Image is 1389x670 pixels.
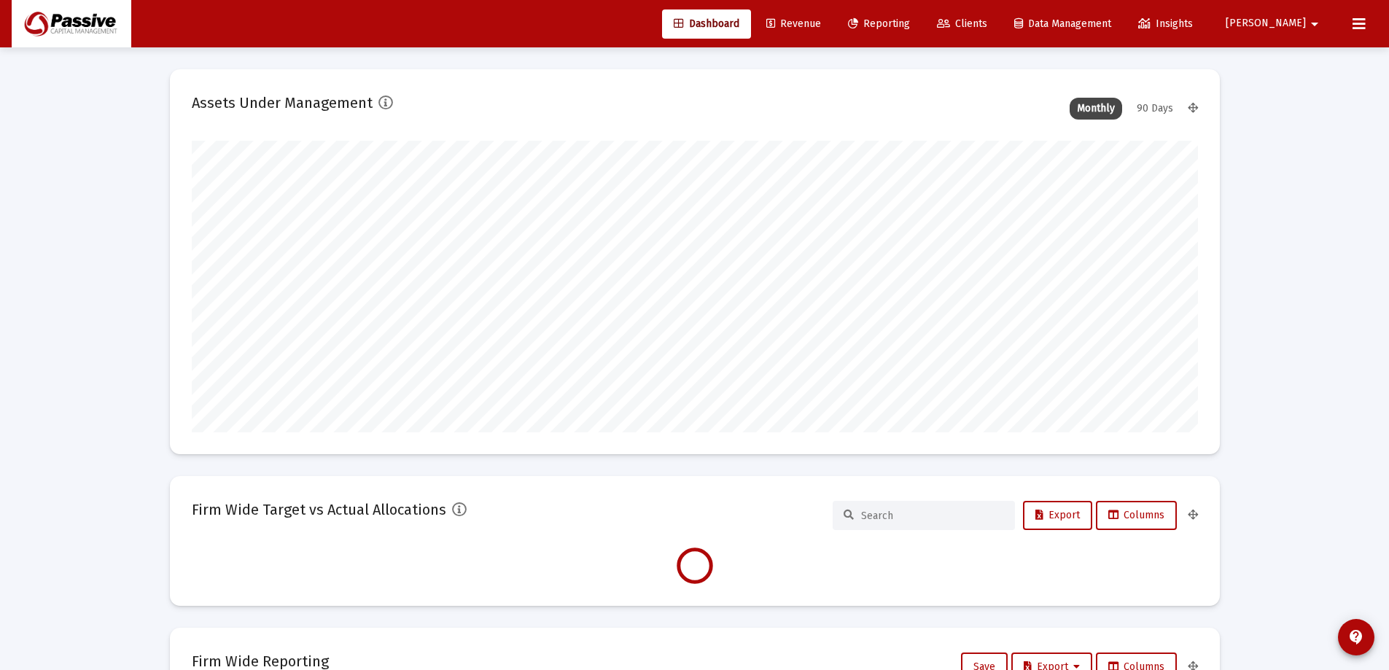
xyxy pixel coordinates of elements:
[848,17,910,30] span: Reporting
[836,9,922,39] a: Reporting
[1070,98,1122,120] div: Monthly
[192,498,446,521] h2: Firm Wide Target vs Actual Allocations
[755,9,833,39] a: Revenue
[1096,501,1177,530] button: Columns
[23,9,120,39] img: Dashboard
[1035,509,1080,521] span: Export
[662,9,751,39] a: Dashboard
[861,510,1004,522] input: Search
[1023,501,1092,530] button: Export
[192,91,373,114] h2: Assets Under Management
[1347,628,1365,646] mat-icon: contact_support
[937,17,987,30] span: Clients
[1138,17,1193,30] span: Insights
[1129,98,1180,120] div: 90 Days
[1014,17,1111,30] span: Data Management
[1306,9,1323,39] mat-icon: arrow_drop_down
[1108,509,1164,521] span: Columns
[674,17,739,30] span: Dashboard
[1226,17,1306,30] span: [PERSON_NAME]
[1127,9,1205,39] a: Insights
[1208,9,1341,38] button: [PERSON_NAME]
[766,17,821,30] span: Revenue
[1003,9,1123,39] a: Data Management
[925,9,999,39] a: Clients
